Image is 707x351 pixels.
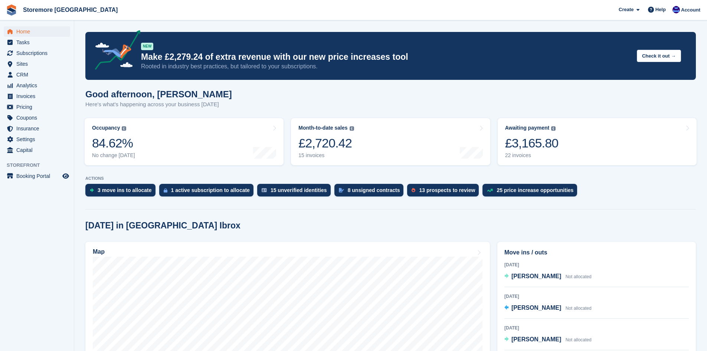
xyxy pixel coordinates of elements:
[16,69,61,80] span: CRM
[98,187,152,193] div: 3 move ins to allocate
[504,303,592,313] a: [PERSON_NAME] Not allocated
[681,6,700,14] span: Account
[141,52,631,62] p: Make £2,279.24 of extra revenue with our new price increases tool
[171,187,250,193] div: 1 active subscription to allocate
[511,273,561,279] span: [PERSON_NAME]
[164,188,167,193] img: active_subscription_to_allocate_icon-d502201f5373d7db506a760aba3b589e785aa758c864c3986d89f69b8ff3...
[4,37,70,48] a: menu
[262,188,267,192] img: verify_identity-adf6edd0f0f0b5bbfe63781bf79b02c33cf7c696d77639b501bdc392416b5a36.svg
[505,152,559,159] div: 22 invoices
[497,187,573,193] div: 25 price increase opportunities
[505,136,559,151] div: £3,165.80
[16,134,61,144] span: Settings
[407,184,482,200] a: 13 prospects to review
[85,100,232,109] p: Here's what's happening across your business [DATE]
[89,30,141,72] img: price-adjustments-announcement-icon-8257ccfd72463d97f412b2fc003d46551f7dbcb40ab6d574587a9cd5c0d94...
[271,187,327,193] div: 15 unverified identities
[4,102,70,112] a: menu
[655,6,666,13] span: Help
[505,125,550,131] div: Awaiting payment
[298,136,354,151] div: £2,720.42
[511,305,561,311] span: [PERSON_NAME]
[298,152,354,159] div: 15 invoices
[85,221,240,231] h2: [DATE] in [GEOGRAPHIC_DATA] Ibrox
[141,62,631,71] p: Rooted in industry best practices, but tailored to your subscriptions.
[61,172,70,181] a: Preview store
[16,113,61,123] span: Coupons
[619,6,634,13] span: Create
[4,91,70,101] a: menu
[85,89,232,99] h1: Good afternoon, [PERSON_NAME]
[504,293,689,300] div: [DATE]
[85,176,696,181] p: ACTIONS
[6,4,17,16] img: stora-icon-8386f47178a22dfd0bd8f6a31ec36ba5ce8667c1dd55bd0f319d3a0aa187defe.svg
[566,274,592,279] span: Not allocated
[4,134,70,144] a: menu
[85,184,159,200] a: 3 move ins to allocate
[504,325,689,331] div: [DATE]
[257,184,334,200] a: 15 unverified identities
[498,118,697,165] a: Awaiting payment £3,165.80 22 invoices
[291,118,490,165] a: Month-to-date sales £2,720.42 15 invoices
[504,272,592,282] a: [PERSON_NAME] Not allocated
[93,248,105,255] h2: Map
[7,162,74,169] span: Storefront
[16,59,61,69] span: Sites
[16,171,61,181] span: Booking Portal
[85,118,284,165] a: Occupancy 84.62% No change [DATE]
[4,80,70,91] a: menu
[20,4,121,16] a: Storemore [GEOGRAPHIC_DATA]
[350,126,354,131] img: icon-info-grey-7440780725fd019a000dd9b08b2336e03edf1995a4989e88bcd33f0948082b44.svg
[4,123,70,134] a: menu
[92,136,135,151] div: 84.62%
[4,69,70,80] a: menu
[298,125,347,131] div: Month-to-date sales
[16,80,61,91] span: Analytics
[504,261,689,268] div: [DATE]
[141,43,153,50] div: NEW
[90,188,94,192] img: move_ins_to_allocate_icon-fdf77a2bb77ea45bf5b3d319d69a93e2d87916cf1d5bf7949dd705db3b84f3ca.svg
[4,113,70,123] a: menu
[551,126,556,131] img: icon-info-grey-7440780725fd019a000dd9b08b2336e03edf1995a4989e88bcd33f0948082b44.svg
[16,123,61,134] span: Insurance
[637,50,681,62] button: Check it out →
[419,187,475,193] div: 13 prospects to review
[16,91,61,101] span: Invoices
[672,6,680,13] img: Angela
[511,336,561,342] span: [PERSON_NAME]
[122,126,126,131] img: icon-info-grey-7440780725fd019a000dd9b08b2336e03edf1995a4989e88bcd33f0948082b44.svg
[92,125,120,131] div: Occupancy
[348,187,400,193] div: 8 unsigned contracts
[4,26,70,37] a: menu
[4,145,70,155] a: menu
[92,152,135,159] div: No change [DATE]
[16,102,61,112] span: Pricing
[334,184,407,200] a: 8 unsigned contracts
[504,335,592,345] a: [PERSON_NAME] Not allocated
[482,184,581,200] a: 25 price increase opportunities
[4,59,70,69] a: menu
[16,26,61,37] span: Home
[339,188,344,192] img: contract_signature_icon-13c848040528278c33f63329250d36e43548de30e8caae1d1a13099fd9432cc5.svg
[16,37,61,48] span: Tasks
[16,48,61,58] span: Subscriptions
[566,337,592,342] span: Not allocated
[4,48,70,58] a: menu
[159,184,257,200] a: 1 active subscription to allocate
[487,189,493,192] img: price_increase_opportunities-93ffe204e8149a01c8c9dc8f82e8f89637d9d84a8eef4429ea346261dce0b2c0.svg
[16,145,61,155] span: Capital
[504,248,689,257] h2: Move ins / outs
[566,306,592,311] span: Not allocated
[4,171,70,181] a: menu
[412,188,415,192] img: prospect-51fa495bee0391a8d652442698ab0144808aea92771e9ea1ae160a38d050c398.svg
